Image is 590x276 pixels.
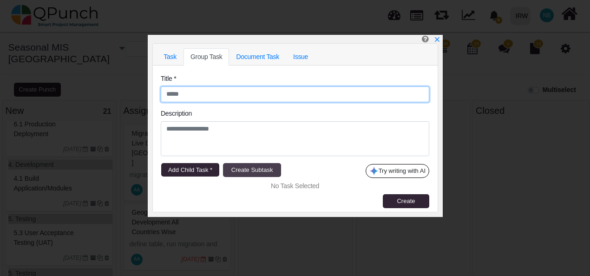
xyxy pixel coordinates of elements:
[422,35,429,43] i: Create Punch
[366,164,429,178] button: Try writing with AI
[383,194,429,208] button: Create
[369,166,379,176] img: google-gemini-icon.8b74464.png
[157,48,184,66] a: Task
[223,163,281,177] button: Create Subtask
[434,36,440,43] svg: x
[231,166,273,173] span: Create Subtask
[161,74,429,86] legend: Title *
[184,48,229,66] a: Group Task
[229,48,286,66] a: Document Task
[161,109,429,121] legend: Description
[161,163,219,177] button: Add Child Task *
[286,48,315,66] a: Issue
[397,197,415,204] span: Create
[161,181,429,191] div: No Task Selected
